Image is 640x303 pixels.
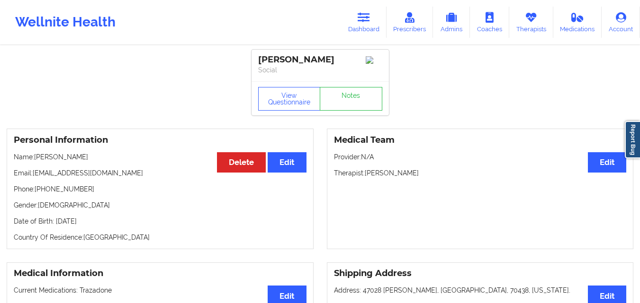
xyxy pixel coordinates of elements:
[217,152,266,173] button: Delete
[14,200,306,210] p: Gender: [DEMOGRAPHIC_DATA]
[588,152,626,173] button: Edit
[602,7,640,38] a: Account
[14,286,306,295] p: Current Medications: Trazadone
[14,233,306,242] p: Country Of Residence: [GEOGRAPHIC_DATA]
[320,87,382,111] a: Notes
[334,152,627,162] p: Provider: N/A
[509,7,553,38] a: Therapists
[341,7,387,38] a: Dashboard
[470,7,509,38] a: Coaches
[14,268,306,279] h3: Medical Information
[366,56,382,64] img: Image%2Fplaceholer-image.png
[334,286,627,295] p: Address: 47028 [PERSON_NAME], [GEOGRAPHIC_DATA], 70438, [US_STATE].
[258,54,382,65] div: [PERSON_NAME]
[553,7,602,38] a: Medications
[258,87,321,111] button: View Questionnaire
[433,7,470,38] a: Admins
[625,121,640,158] a: Report Bug
[334,168,627,178] p: Therapist: [PERSON_NAME]
[14,135,306,146] h3: Personal Information
[14,168,306,178] p: Email: [EMAIL_ADDRESS][DOMAIN_NAME]
[268,152,306,173] button: Edit
[14,216,306,226] p: Date of Birth: [DATE]
[14,184,306,194] p: Phone: [PHONE_NUMBER]
[14,152,306,162] p: Name: [PERSON_NAME]
[387,7,433,38] a: Prescribers
[334,135,627,146] h3: Medical Team
[258,65,382,75] p: Social
[334,268,627,279] h3: Shipping Address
